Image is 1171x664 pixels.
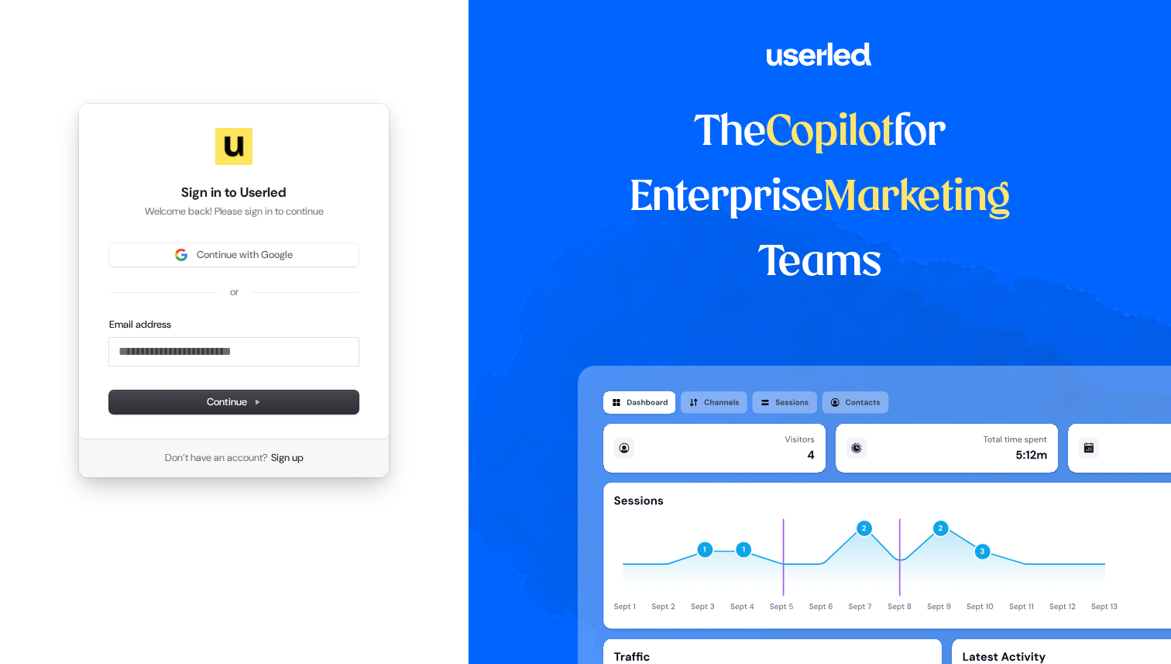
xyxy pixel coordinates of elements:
span: Continue with Google [197,248,293,262]
span: Marketing [823,178,1011,218]
span: Copilot [766,113,894,153]
p: Welcome back! Please sign in to continue [109,205,359,218]
h1: The for Enterprise Teams [578,101,1062,296]
img: Userled [215,128,252,165]
img: Sign in with Google [175,249,187,261]
button: Sign in with GoogleContinue with Google [109,243,359,267]
button: Continue [109,390,359,414]
h1: Sign in to Userled [109,184,359,202]
p: or [230,285,239,299]
label: Email address [109,318,171,332]
span: Continue [207,395,261,409]
span: Don’t have an account? [165,451,268,465]
a: Sign up [271,451,304,465]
